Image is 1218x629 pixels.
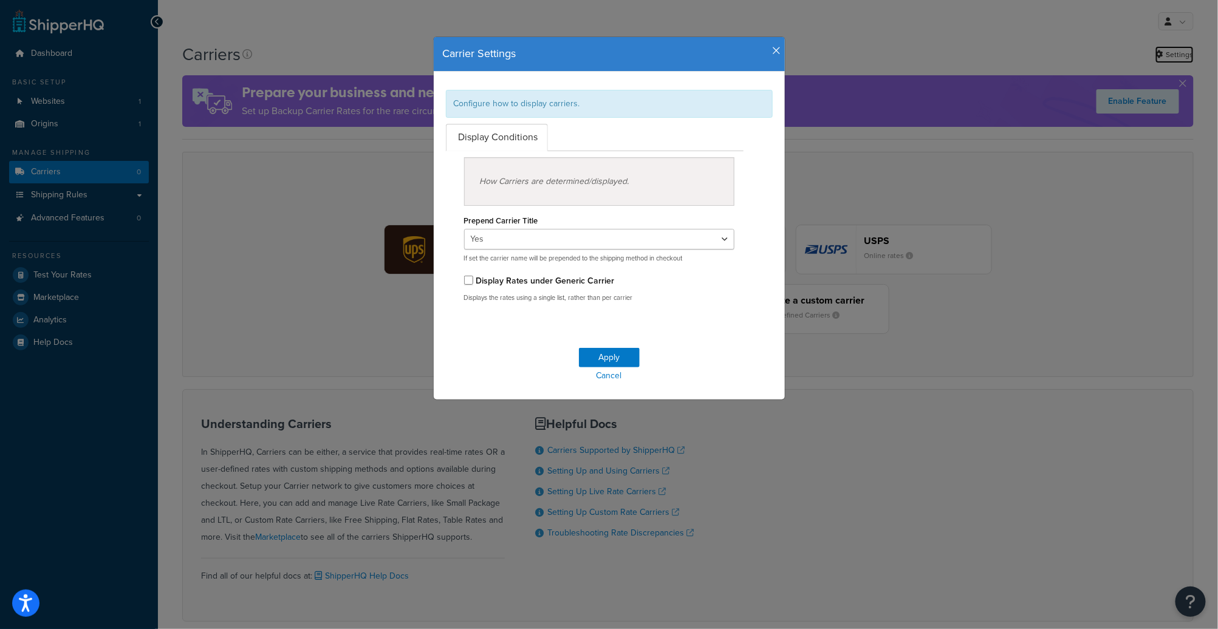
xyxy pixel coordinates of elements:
div: Configure how to display carriers. [446,90,773,118]
label: Prepend Carrier Title [464,216,538,225]
div: How Carriers are determined/displayed. [464,157,735,206]
label: Display Rates under Generic Carrier [476,274,615,287]
p: If set the carrier name will be prepended to the shipping method in checkout [464,254,735,263]
h4: Carrier Settings [443,46,776,62]
p: Displays the rates using a single list, rather than per carrier [464,293,735,302]
a: Cancel [434,367,785,384]
a: Display Conditions [446,124,548,151]
button: Apply [579,348,640,367]
input: Display Rates under Generic Carrier [464,276,473,285]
